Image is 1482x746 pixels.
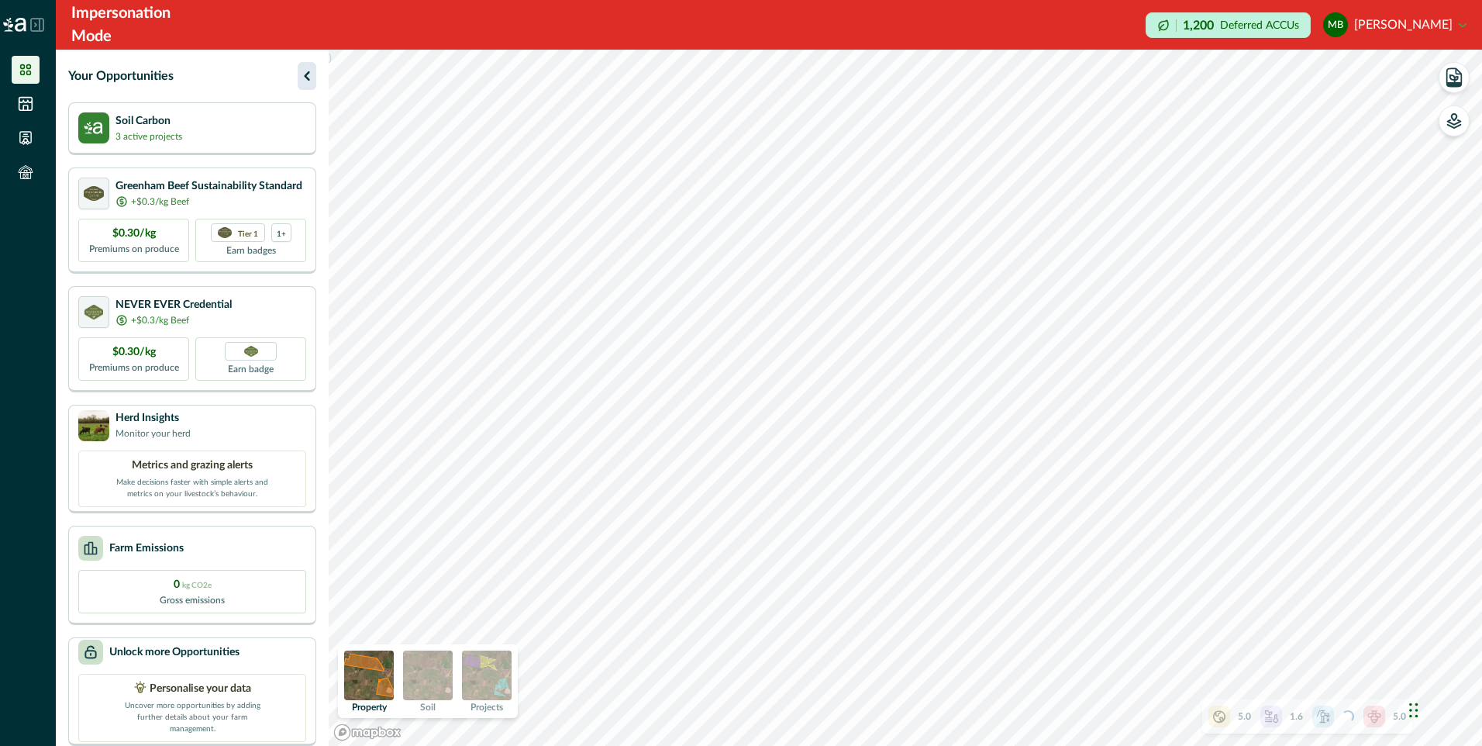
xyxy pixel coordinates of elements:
[1393,710,1406,724] p: 5.0
[1323,6,1466,43] button: marcus berlyn[PERSON_NAME]
[71,2,215,48] div: Impersonation Mode
[1238,710,1251,724] p: 5.0
[132,458,253,474] p: Metrics and grazing alerts
[109,644,240,661] p: Unlock more Opportunities
[277,228,286,238] p: 1+
[84,305,104,320] img: certification logo
[462,651,512,700] img: projects preview
[238,228,258,238] p: Tier 1
[1409,687,1418,734] div: Drag
[131,313,189,327] p: +$0.3/kg Beef
[112,226,156,242] p: $0.30/kg
[1290,710,1303,724] p: 1.6
[344,651,394,700] img: property preview
[182,582,212,589] span: kg CO2e
[84,186,104,202] img: certification logo
[352,703,387,712] p: Property
[160,593,225,607] p: Gross emissions
[109,541,184,557] p: Farm Emissions
[228,361,274,376] p: Earn badge
[112,344,156,361] p: $0.30/kg
[271,223,291,242] div: more credentials avaialble
[115,474,270,500] p: Make decisions faster with simple alerts and metrics on your livestock’s behaviour.
[1220,19,1299,31] p: Deferred ACCUs
[115,130,182,143] p: 3 active projects
[115,297,232,313] p: NEVER EVER Credential
[115,113,182,130] p: Soil Carbon
[226,242,276,257] p: Earn badges
[470,703,503,712] p: Projects
[89,242,179,256] p: Premiums on produce
[218,227,232,238] img: certification logo
[115,427,191,440] p: Monitor your herd
[115,178,302,195] p: Greenham Beef Sustainability Standard
[403,651,453,700] img: soil preview
[420,703,436,712] p: Soil
[244,346,258,357] img: Greenham NEVER EVER certification badge
[1404,672,1482,746] iframe: Chat Widget
[150,681,251,697] p: Personalise your data
[115,410,191,427] p: Herd Insights
[115,697,270,735] p: Uncover more opportunities by adding further details about your farm management.
[174,577,212,593] p: 0
[333,724,402,741] a: Mapbox logo
[1183,19,1214,32] p: 1,200
[3,18,26,32] img: Logo
[68,67,174,85] p: Your Opportunities
[89,361,179,375] p: Premiums on produce
[131,195,189,209] p: +$0.3/kg Beef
